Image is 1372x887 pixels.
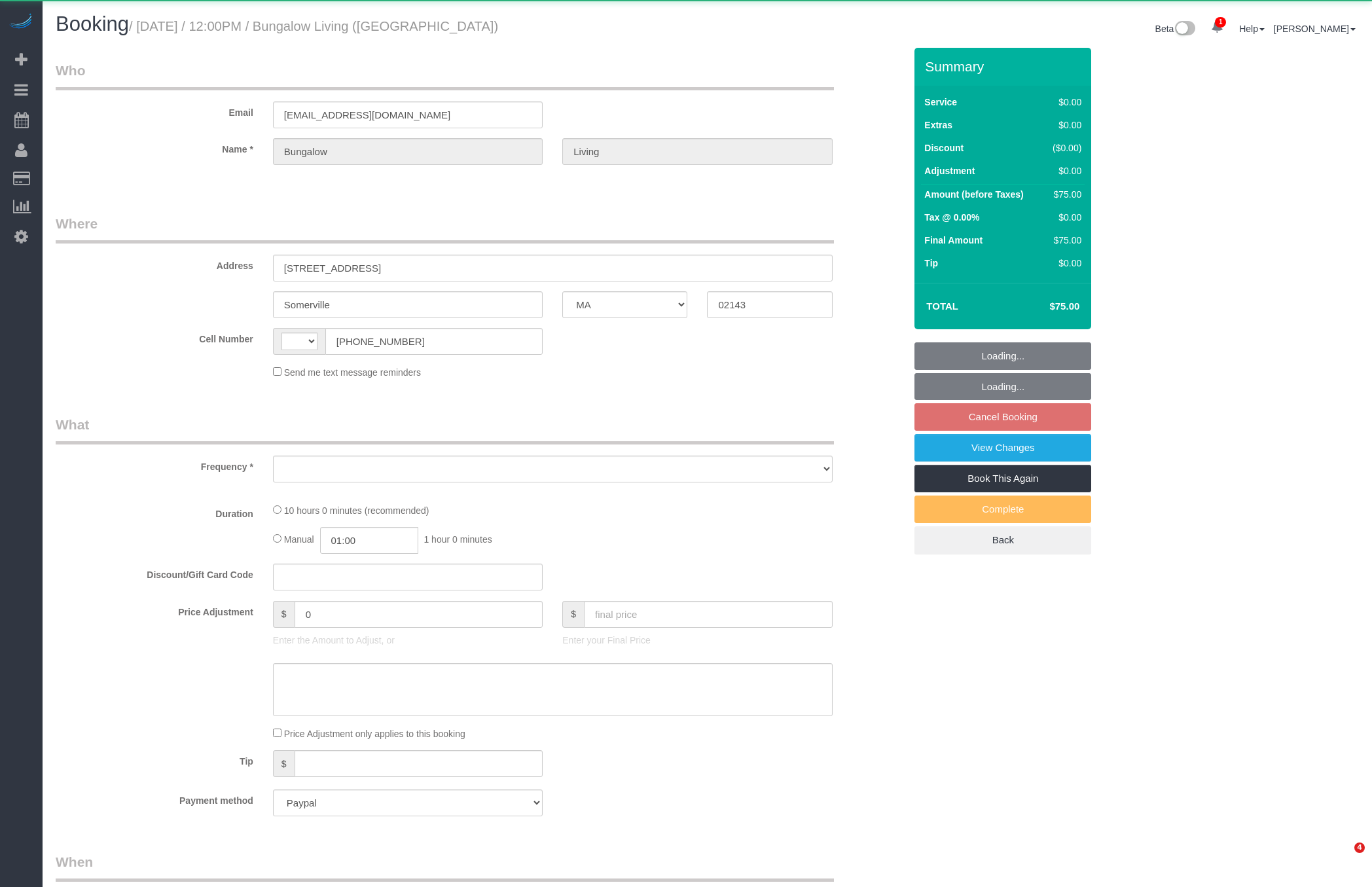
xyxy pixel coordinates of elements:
span: $ [273,750,295,777]
span: Booking [56,12,129,35]
a: [PERSON_NAME] [1274,24,1356,34]
a: 1 [1204,13,1230,42]
div: $75.00 [1047,188,1081,201]
legend: Where [56,214,834,244]
label: Frequency * [46,456,263,473]
span: Manual [284,534,314,545]
label: Tax @ 0.00% [924,211,979,224]
label: Discount [924,141,964,154]
input: Cell Number [325,328,543,355]
a: View Changes [914,434,1091,462]
label: Name * [46,138,263,156]
label: Tip [924,257,938,270]
a: Back [914,526,1091,554]
input: Email [273,101,543,128]
a: Help [1239,24,1265,34]
label: Adjustment [924,164,975,177]
span: 1 [1215,17,1226,27]
a: Beta [1155,24,1196,34]
span: 10 hours 0 minutes (recommended) [284,505,429,516]
p: Enter your Final Price [562,634,832,647]
p: Enter the Amount to Adjust, or [273,634,543,647]
label: Tip [46,750,263,768]
label: Extras [924,118,952,132]
div: $75.00 [1047,234,1081,247]
label: Price Adjustment [46,601,263,619]
div: $0.00 [1047,164,1081,177]
a: Book This Again [914,465,1091,492]
span: $ [562,601,584,628]
span: Price Adjustment only applies to this booking [284,729,465,739]
label: Payment method [46,789,263,807]
div: ($0.00) [1047,141,1081,154]
label: Address [46,255,263,272]
input: City [273,291,543,318]
div: $0.00 [1047,96,1081,109]
img: New interface [1174,21,1195,38]
span: Send me text message reminders [284,367,421,378]
div: $0.00 [1047,211,1081,224]
span: $ [273,601,295,628]
label: Amount (before Taxes) [924,188,1023,201]
legend: What [56,415,834,444]
small: / [DATE] / 12:00PM / Bungalow Living ([GEOGRAPHIC_DATA]) [129,19,498,33]
label: Discount/Gift Card Code [46,564,263,581]
span: 4 [1354,842,1365,853]
label: Final Amount [924,234,983,247]
input: Last Name [562,138,832,165]
label: Duration [46,503,263,520]
h3: Summary [925,59,1085,74]
strong: Total [926,300,958,312]
label: Email [46,101,263,119]
label: Service [924,96,957,109]
input: Zip Code [707,291,832,318]
input: final price [584,601,833,628]
legend: Who [56,61,834,90]
iframe: Intercom live chat [1327,842,1359,874]
legend: When [56,852,834,882]
div: $0.00 [1047,257,1081,270]
h4: $75.00 [1010,301,1079,312]
img: Automaid Logo [8,13,34,31]
div: $0.00 [1047,118,1081,132]
label: Cell Number [46,328,263,346]
input: First Name [273,138,543,165]
span: 1 hour 0 minutes [424,534,492,545]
